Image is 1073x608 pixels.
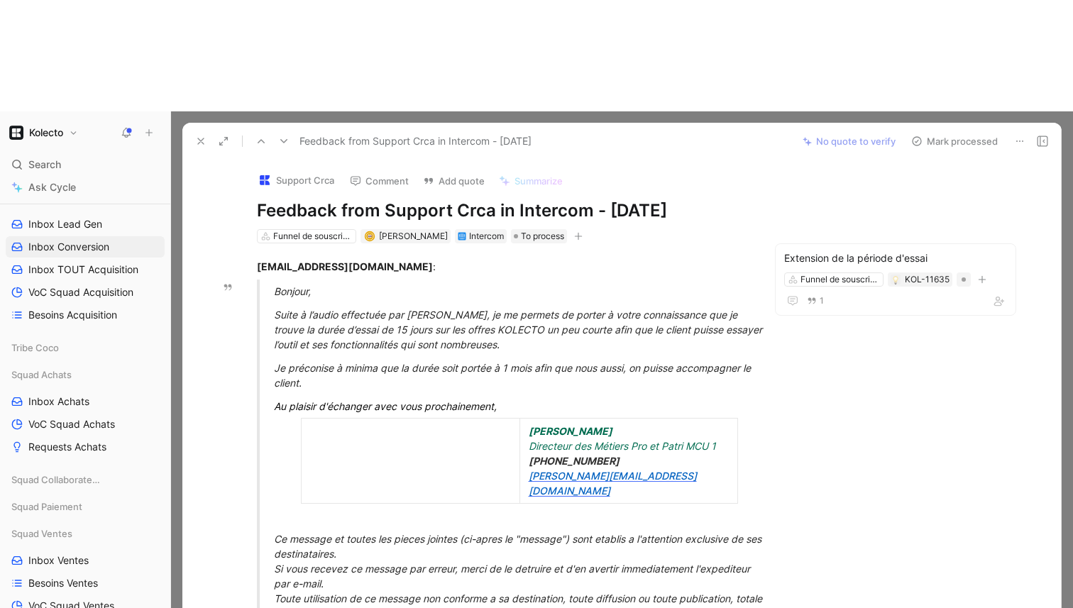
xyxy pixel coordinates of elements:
div: Bonjour, [274,284,765,299]
button: KolectoKolecto [6,123,82,143]
span: 1 [820,297,824,305]
button: Add quote [417,171,491,191]
span: Inbox Ventes [28,553,89,568]
span: Directeur des Métiers Pro et Patri MCU 1 [529,440,716,452]
strong: [EMAIL_ADDRESS][DOMAIN_NAME] [257,260,433,272]
span: Squad Achats [11,367,72,382]
a: Besoins Ventes [6,573,165,594]
button: Summarize [493,171,569,191]
div: Squad AchatsInbox AchatsVoC Squad AchatsRequests Achats [6,364,165,458]
span: VoC Squad Achats [28,417,115,431]
div: Squad Paiement [6,496,165,517]
span: VoC Squad Acquisition [28,285,133,299]
span: Requests Achats [28,440,106,454]
a: Requests Achats [6,436,165,458]
button: 1 [804,293,827,309]
div: Intercom [469,229,504,243]
div: KOL-11635 [905,272,950,287]
button: logoSupport Crca [251,170,341,191]
div: Extension de la période d'essai [784,250,1007,267]
span: Au plaisir d'échanger avec vous prochainement, [274,400,497,412]
div: Funnel de souscription [273,229,353,243]
span: Inbox Achats [28,394,89,409]
span: Besoins Acquisition [28,308,117,322]
span: Inbox Conversion [28,240,109,254]
a: [PERSON_NAME][EMAIL_ADDRESS][DOMAIN_NAME] [529,470,697,497]
div: : [257,259,748,274]
a: Ask Cycle [6,177,165,198]
a: VoC Squad Achats [6,414,165,435]
div: To process [511,229,567,243]
span: Summarize [515,175,563,187]
div: Tribe Coco [6,337,165,358]
span: Squad Ventes [11,526,72,541]
img: 💡 [891,276,900,284]
button: Comment [343,171,415,191]
span: Search [28,156,61,173]
div: Squad Achats [6,364,165,385]
div: Squad Collaborateurs [6,469,165,490]
span: To process [521,229,564,243]
a: Inbox TOUT Acquisition [6,259,165,280]
span: [PERSON_NAME] [379,231,448,241]
div: Squad Collaborateurs [6,469,165,494]
div: Search [6,154,165,175]
span: [PERSON_NAME] [529,425,612,437]
div: Funnel de souscription [800,272,880,287]
span: Squad Collaborateurs [11,472,106,487]
h1: Feedback from Support Crca in Intercom - [DATE] [257,199,748,222]
div: Tribe Coco [6,337,165,363]
a: Inbox Achats [6,391,165,412]
span: Inbox Lead Gen [28,217,102,231]
div: Tribe GrowthInbox Lead GenInbox ConversionInbox TOUT AcquisitionVoC Squad AcquisitionBesoins Acqu... [6,187,165,326]
button: No quote to verify [796,131,902,151]
button: 💡 [891,275,901,284]
span: Ask Cycle [28,179,76,196]
h1: Kolecto [29,126,63,139]
img: avatar [365,233,373,241]
div: Squad Ventes [6,523,165,544]
a: Inbox Conversion [6,236,165,258]
div: Squad Paiement [6,496,165,521]
a: VoC Squad Acquisition [6,282,165,303]
a: Inbox Ventes [6,550,165,571]
span: [PHONE_NUMBER] [529,455,620,467]
img: logo [258,173,272,187]
a: Besoins Acquisition [6,304,165,326]
span: Tribe Coco [11,341,59,355]
span: Feedback from Support Crca in Intercom - [DATE] [299,133,532,150]
div: Suite à l’audio effectuée par [PERSON_NAME], je me permets de porter à votre connaissance que je ... [274,307,765,352]
img: Kolecto [9,126,23,140]
span: Squad Paiement [11,499,82,514]
span: Inbox TOUT Acquisition [28,262,138,277]
span: Besoins Ventes [28,576,98,590]
div: Je préconise à minima que la durée soit portée à 1 mois afin que nous aussi, on puisse accompagne... [274,360,765,390]
button: Mark processed [905,131,1004,151]
a: Inbox Lead Gen [6,214,165,235]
